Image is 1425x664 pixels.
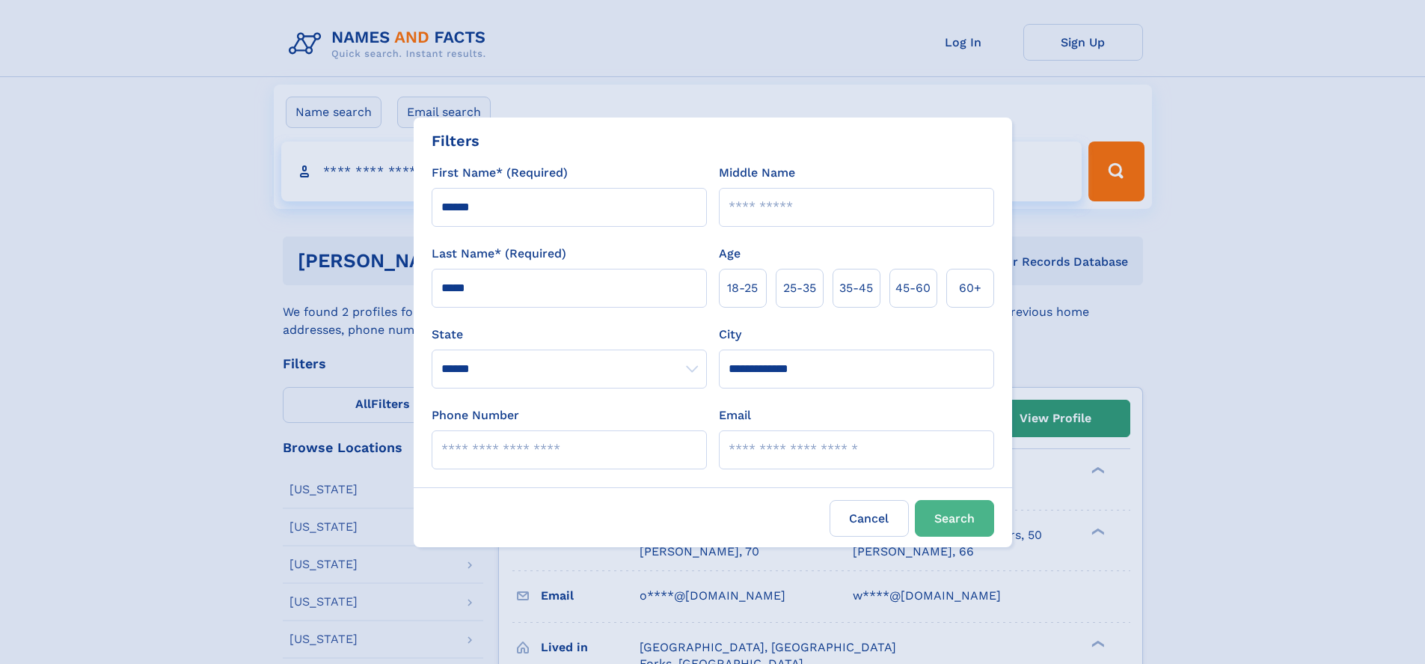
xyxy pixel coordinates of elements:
label: State [432,326,707,344]
button: Search [915,500,994,537]
label: Phone Number [432,406,519,424]
span: 18‑25 [727,279,758,297]
label: Age [719,245,741,263]
label: Cancel [830,500,909,537]
label: Email [719,406,751,424]
label: City [719,326,741,344]
span: 35‑45 [839,279,873,297]
span: 25‑35 [783,279,816,297]
span: 45‑60 [895,279,931,297]
span: 60+ [959,279,981,297]
label: Middle Name [719,164,795,182]
label: First Name* (Required) [432,164,568,182]
label: Last Name* (Required) [432,245,566,263]
div: Filters [432,130,479,152]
